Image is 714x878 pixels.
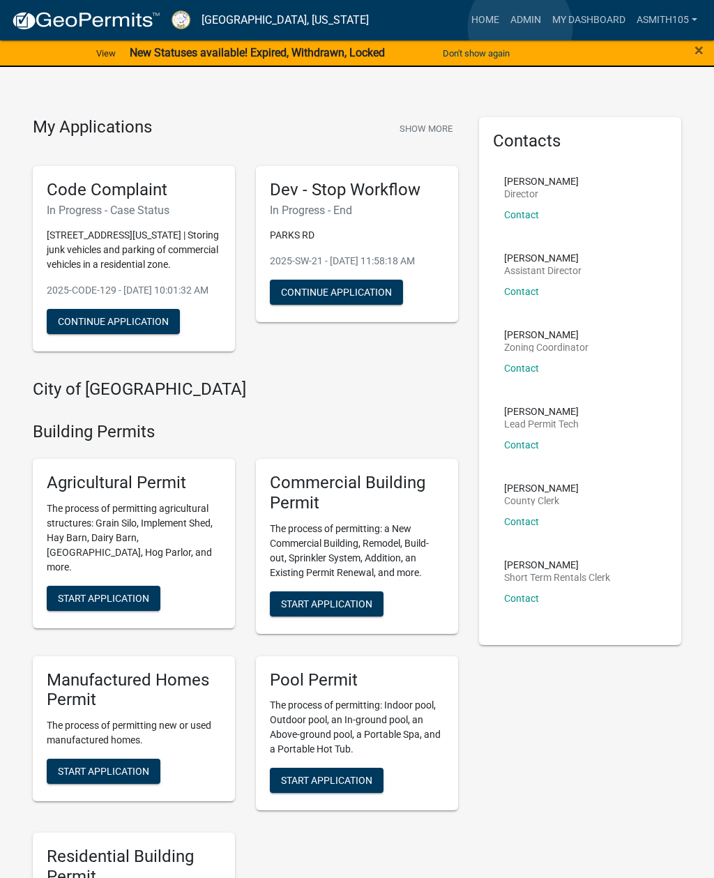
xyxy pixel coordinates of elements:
[270,698,444,757] p: The process of permitting: Indoor pool, Outdoor pool, an In-ground pool, an Above-ground pool, a ...
[270,180,444,200] h5: Dev - Stop Workflow
[47,204,221,217] h6: In Progress - Case Status
[270,280,403,305] button: Continue Application
[631,7,703,33] a: asmith105
[270,254,444,268] p: 2025-SW-21 - [DATE] 11:58:18 AM
[504,209,539,220] a: Contact
[504,286,539,297] a: Contact
[47,309,180,334] button: Continue Application
[504,419,579,429] p: Lead Permit Tech
[504,516,539,527] a: Contact
[130,46,385,59] strong: New Statuses available! Expired, Withdrawn, Locked
[58,766,149,777] span: Start Application
[47,180,221,200] h5: Code Complaint
[47,501,221,575] p: The process of permitting agricultural structures: Grain Silo, Implement Shed, Hay Barn, Dairy Ba...
[493,131,667,151] h5: Contacts
[504,266,582,275] p: Assistant Director
[47,228,221,272] p: [STREET_ADDRESS][US_STATE] | Storing junk vehicles and parking of commercial vehicles in a reside...
[270,204,444,217] h6: In Progress - End
[202,8,369,32] a: [GEOGRAPHIC_DATA], [US_STATE]
[504,407,579,416] p: [PERSON_NAME]
[547,7,631,33] a: My Dashboard
[504,573,610,582] p: Short Term Rentals Clerk
[466,7,505,33] a: Home
[270,670,444,690] h5: Pool Permit
[47,586,160,611] button: Start Application
[47,670,221,711] h5: Manufactured Homes Permit
[504,176,579,186] p: [PERSON_NAME]
[172,10,190,29] img: Putnam County, Georgia
[47,473,221,493] h5: Agricultural Permit
[504,342,588,352] p: Zoning Coordinator
[33,422,458,442] h4: Building Permits
[504,330,588,340] p: [PERSON_NAME]
[281,775,372,786] span: Start Application
[504,483,579,493] p: [PERSON_NAME]
[47,283,221,298] p: 2025-CODE-129 - [DATE] 10:01:32 AM
[270,473,444,513] h5: Commercial Building Permit
[47,759,160,784] button: Start Application
[33,379,458,400] h4: City of [GEOGRAPHIC_DATA]
[694,42,704,59] button: Close
[270,768,383,793] button: Start Application
[58,592,149,603] span: Start Application
[504,593,539,604] a: Contact
[504,363,539,374] a: Contact
[270,522,444,580] p: The process of permitting: a New Commercial Building, Remodel, Build-out, Sprinkler System, Addit...
[270,591,383,616] button: Start Application
[504,439,539,451] a: Contact
[505,7,547,33] a: Admin
[504,560,610,570] p: [PERSON_NAME]
[437,42,515,65] button: Don't show again
[394,117,458,140] button: Show More
[504,253,582,263] p: [PERSON_NAME]
[281,598,372,609] span: Start Application
[504,189,579,199] p: Director
[270,228,444,243] p: PARKS RD
[694,40,704,60] span: ×
[47,718,221,748] p: The process of permitting new or used manufactured homes.
[33,117,152,138] h4: My Applications
[91,42,121,65] a: View
[504,496,579,506] p: County Clerk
